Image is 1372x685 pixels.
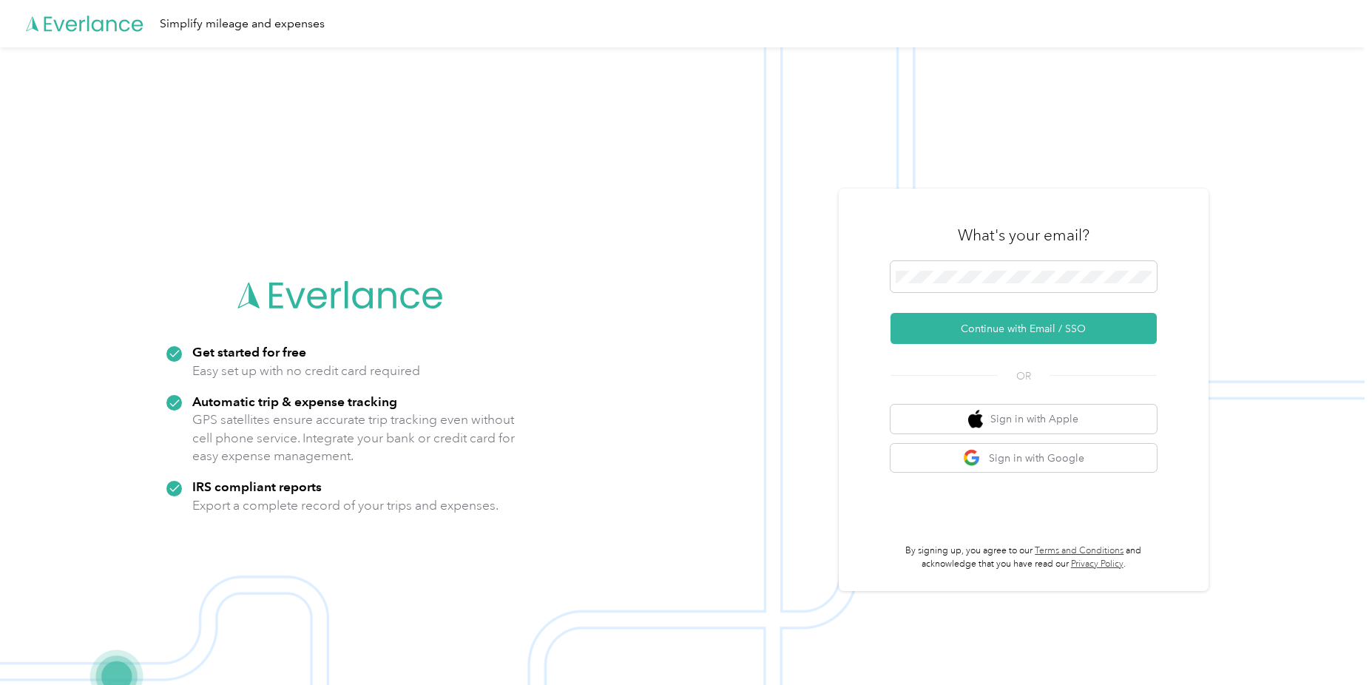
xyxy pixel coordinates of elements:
strong: IRS compliant reports [192,479,322,494]
div: Simplify mileage and expenses [160,15,325,33]
strong: Automatic trip & expense tracking [192,394,397,409]
p: Export a complete record of your trips and expenses. [192,496,499,515]
img: apple logo [968,410,983,428]
span: OR [998,368,1050,384]
p: GPS satellites ensure accurate trip tracking even without cell phone service. Integrate your bank... [192,411,516,465]
p: By signing up, you agree to our and acknowledge that you have read our . [891,544,1157,570]
a: Terms and Conditions [1035,545,1123,556]
strong: Get started for free [192,344,306,360]
img: google logo [963,449,981,468]
button: google logoSign in with Google [891,444,1157,473]
button: apple logoSign in with Apple [891,405,1157,433]
p: Easy set up with no credit card required [192,362,420,380]
button: Continue with Email / SSO [891,313,1157,344]
iframe: Everlance-gr Chat Button Frame [1289,602,1372,685]
a: Privacy Policy [1071,559,1123,570]
h3: What's your email? [958,225,1089,246]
